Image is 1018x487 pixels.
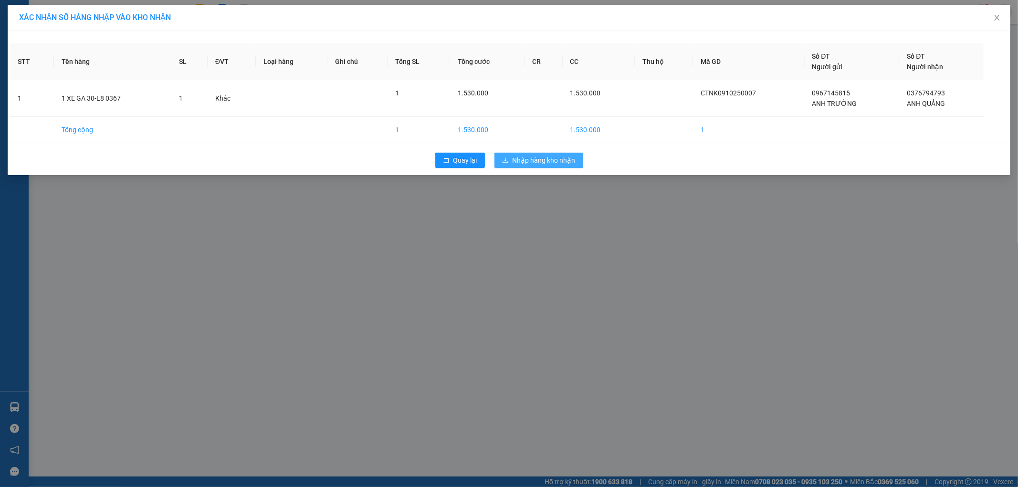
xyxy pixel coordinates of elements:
[525,43,563,80] th: CR
[435,153,485,168] button: rollbackQuay lại
[570,89,601,97] span: 1.530.000
[812,52,830,60] span: Số ĐT
[513,155,576,166] span: Nhập hàng kho nhận
[327,43,388,80] th: Ghi chú
[54,117,171,143] td: Tổng cộng
[208,80,256,117] td: Khác
[563,117,635,143] td: 1.530.000
[693,43,805,80] th: Mã GD
[208,43,256,80] th: ĐVT
[10,43,54,80] th: STT
[907,63,943,71] span: Người nhận
[54,43,171,80] th: Tên hàng
[388,43,450,80] th: Tổng SL
[907,100,945,107] span: ANH QUẢNG
[701,89,756,97] span: CTNK0910250007
[812,100,857,107] span: ANH TRƯỜNG
[388,117,450,143] td: 1
[502,157,509,165] span: download
[494,153,583,168] button: downloadNhập hàng kho nhận
[907,89,945,97] span: 0376794793
[693,117,805,143] td: 1
[19,13,171,22] span: XÁC NHẬN SỐ HÀNG NHẬP VÀO KHO NHẬN
[907,52,925,60] span: Số ĐT
[984,5,1010,31] button: Close
[812,89,850,97] span: 0967145815
[635,43,693,80] th: Thu hộ
[443,157,450,165] span: rollback
[450,43,525,80] th: Tổng cước
[54,80,171,117] td: 1 XE GA 30-L8 0367
[10,80,54,117] td: 1
[395,89,399,97] span: 1
[256,43,327,80] th: Loại hàng
[458,89,488,97] span: 1.530.000
[812,63,843,71] span: Người gửi
[450,117,525,143] td: 1.530.000
[179,94,183,102] span: 1
[171,43,208,80] th: SL
[993,14,1001,21] span: close
[563,43,635,80] th: CC
[453,155,477,166] span: Quay lại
